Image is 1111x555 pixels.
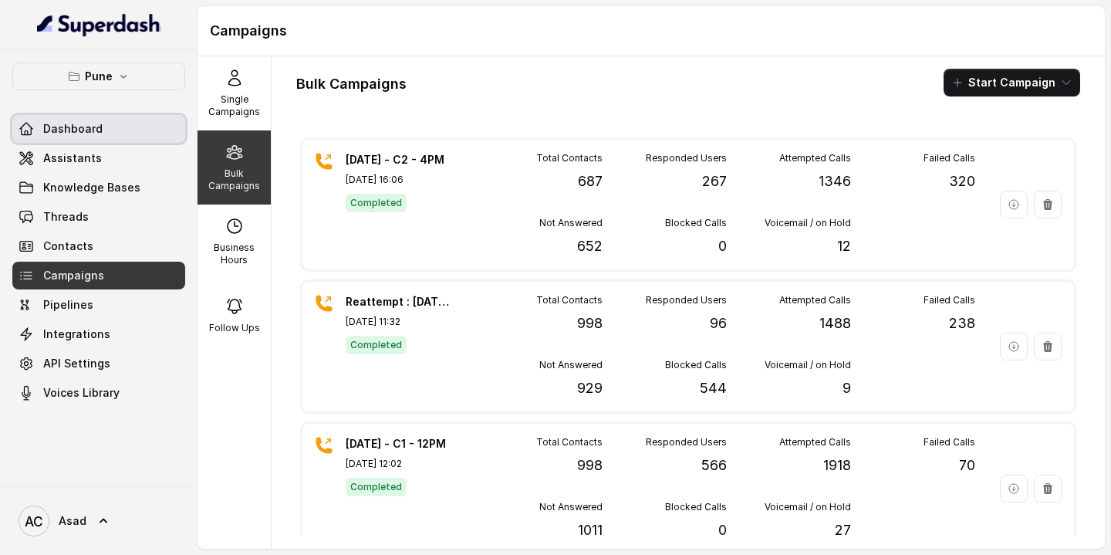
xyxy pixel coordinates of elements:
p: Responded Users [646,152,727,164]
p: 544 [700,377,727,399]
p: Blocked Calls [665,359,727,371]
span: Completed [346,194,407,212]
a: Campaigns [12,262,185,289]
p: Not Answered [539,501,603,513]
p: 320 [949,171,975,192]
p: 998 [577,455,603,476]
span: Completed [346,336,407,354]
p: 1918 [823,455,851,476]
p: 9 [843,377,851,399]
p: Responded Users [646,436,727,448]
h1: Campaigns [210,19,1092,43]
p: Bulk Campaigns [204,168,265,192]
p: Attempted Calls [779,152,851,164]
p: Responded Users [646,294,727,306]
span: Threads [43,209,89,225]
p: [DATE] 16:06 [346,174,454,186]
p: Failed Calls [924,152,975,164]
p: 929 [577,377,603,399]
span: Completed [346,478,407,496]
p: Failed Calls [924,436,975,448]
a: Contacts [12,232,185,260]
span: Integrations [43,327,110,342]
p: 0 [718,235,727,257]
span: Voices Library [43,385,120,401]
p: 652 [577,235,603,257]
a: Threads [12,203,185,231]
p: Follow Ups [209,322,260,334]
p: [DATE] 12:02 [346,458,454,470]
p: Voicemail / on Hold [765,217,851,229]
a: Knowledge Bases [12,174,185,201]
span: Knowledge Bases [43,180,140,195]
button: Pune [12,63,185,90]
span: API Settings [43,356,110,371]
p: Blocked Calls [665,501,727,513]
text: AC [25,513,43,530]
span: Pipelines [43,297,93,313]
p: Blocked Calls [665,217,727,229]
p: Failed Calls [924,294,975,306]
p: [DATE] - C2 - 4PM [346,152,454,168]
p: 238 [949,313,975,334]
a: Assistants [12,144,185,172]
p: [DATE] 11:32 [346,316,454,328]
p: Reattempt : [DATE] - C1 - 11AM [346,294,454,310]
span: Campaigns [43,268,104,283]
p: Business Hours [204,242,265,266]
span: Assistants [43,151,102,166]
p: Total Contacts [536,294,603,306]
p: 687 [578,171,603,192]
p: 1011 [578,519,603,541]
p: Not Answered [539,359,603,371]
span: Contacts [43,239,93,254]
img: light.svg [37,12,161,37]
a: Asad [12,499,185,543]
a: Dashboard [12,115,185,143]
p: Not Answered [539,217,603,229]
p: Single Campaigns [204,93,265,118]
a: Voices Library [12,379,185,407]
p: Total Contacts [536,436,603,448]
p: 96 [710,313,727,334]
p: 1488 [819,313,851,334]
p: 267 [702,171,727,192]
span: Asad [59,513,86,529]
a: API Settings [12,350,185,377]
p: 1346 [819,171,851,192]
p: Voicemail / on Hold [765,359,851,371]
p: 27 [835,519,851,541]
p: Attempted Calls [779,436,851,448]
p: Voicemail / on Hold [765,501,851,513]
p: [DATE] - C1 - 12PM [346,436,454,452]
p: Pune [85,67,113,86]
p: 998 [577,313,603,334]
p: 0 [718,519,727,541]
h1: Bulk Campaigns [296,72,407,96]
button: Start Campaign [944,69,1080,96]
a: Integrations [12,320,185,348]
p: Attempted Calls [779,294,851,306]
p: 12 [837,235,851,257]
p: Total Contacts [536,152,603,164]
p: 70 [959,455,975,476]
a: Pipelines [12,291,185,319]
span: Dashboard [43,121,103,137]
p: 566 [701,455,727,476]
